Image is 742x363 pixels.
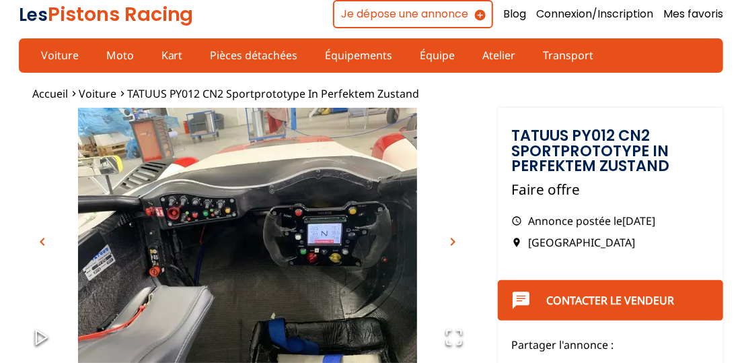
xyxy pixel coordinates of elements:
[511,213,710,228] p: Annonce postée le [DATE]
[511,180,710,199] p: Faire offre
[153,44,192,67] a: Kart
[19,315,65,362] button: Play or Pause Slideshow
[443,232,463,252] button: chevron_right
[32,86,68,101] a: Accueil
[535,44,603,67] a: Transport
[511,235,710,250] p: [GEOGRAPHIC_DATA]
[19,3,48,27] span: Les
[536,7,653,22] a: Connexion/Inscription
[547,293,675,308] a: Contacter le vendeur
[19,108,477,362] img: image
[445,234,461,250] span: chevron_right
[79,86,116,101] a: Voiture
[511,337,710,352] p: Partager l'annonce :
[34,234,50,250] span: chevron_left
[32,44,87,67] a: Voiture
[474,44,525,67] a: Atelier
[511,128,710,173] h1: TATUUS PY012 CN2 Sportprototype in perfektem Zustand
[412,44,464,67] a: Équipe
[32,232,52,252] button: chevron_left
[19,1,194,28] a: LesPistons Racing
[317,44,402,67] a: Équipements
[19,108,477,362] div: Go to Slide 5
[127,86,420,101] a: TATUUS PY012 CN2 Sportprototype in perfektem Zustand
[503,7,526,22] a: Blog
[98,44,143,67] a: Moto
[663,7,723,22] a: Mes favoris
[431,315,477,362] button: Open Fullscreen
[202,44,307,67] a: Pièces détachées
[498,280,723,321] button: Contacter le vendeur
